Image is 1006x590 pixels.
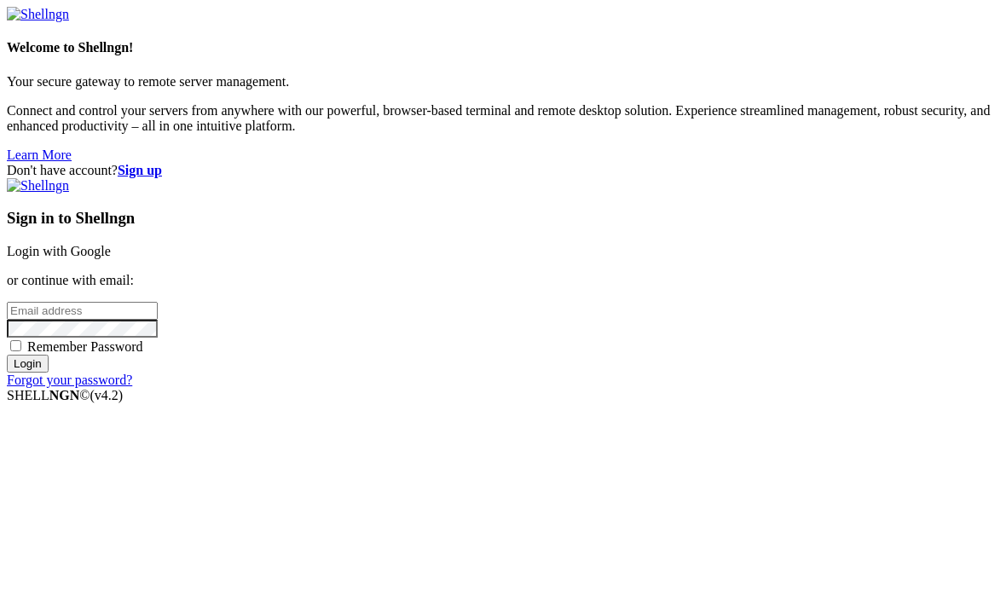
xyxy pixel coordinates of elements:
input: Login [7,355,49,373]
b: NGN [49,388,80,402]
span: SHELL © [7,388,123,402]
input: Email address [7,302,158,320]
a: Login with Google [7,244,111,258]
h4: Welcome to Shellngn! [7,40,999,55]
span: 4.2.0 [90,388,124,402]
a: Sign up [118,163,162,177]
img: Shellngn [7,178,69,194]
div: Don't have account? [7,163,999,178]
img: Shellngn [7,7,69,22]
a: Forgot your password? [7,373,132,387]
p: Your secure gateway to remote server management. [7,74,999,90]
span: Remember Password [27,339,143,354]
p: Connect and control your servers from anywhere with our powerful, browser-based terminal and remo... [7,103,999,134]
h3: Sign in to Shellngn [7,209,999,228]
a: Learn More [7,147,72,162]
p: or continue with email: [7,273,999,288]
input: Remember Password [10,340,21,351]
